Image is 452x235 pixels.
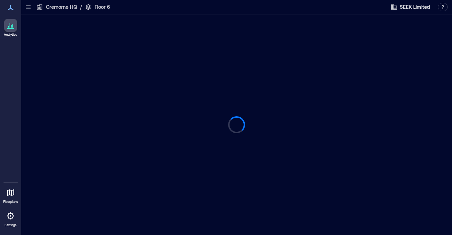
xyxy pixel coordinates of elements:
p: Cremorne HQ [46,4,77,11]
p: Floor 6 [95,4,110,11]
button: SEEK Limited [388,1,432,13]
span: SEEK Limited [400,4,430,11]
p: Floorplans [3,200,18,204]
p: Analytics [4,33,17,37]
p: Settings [5,223,17,227]
p: / [80,4,82,11]
a: Floorplans [1,184,20,206]
a: Analytics [2,17,19,39]
a: Settings [2,207,19,229]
